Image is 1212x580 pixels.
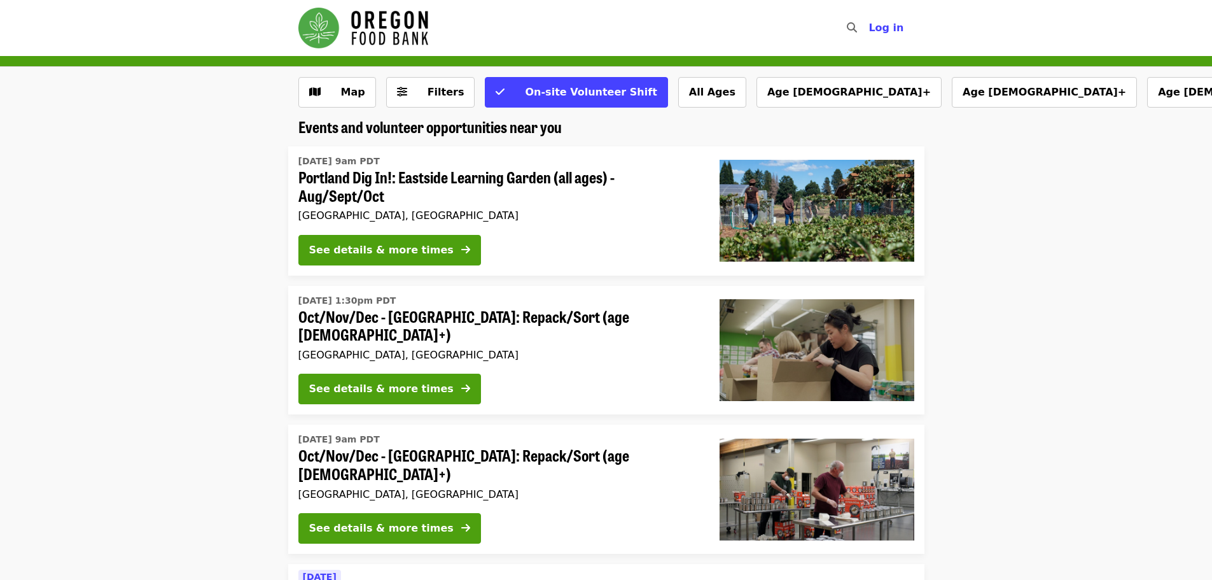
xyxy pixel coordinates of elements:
[309,381,454,397] div: See details & more times
[461,383,470,395] i: arrow-right icon
[720,160,914,262] img: Portland Dig In!: Eastside Learning Garden (all ages) - Aug/Sept/Oct organized by Oregon Food Bank
[847,22,857,34] i: search icon
[865,13,875,43] input: Search
[756,77,942,108] button: Age [DEMOGRAPHIC_DATA]+
[868,22,903,34] span: Log in
[298,8,428,48] img: Oregon Food Bank - Home
[298,155,380,168] time: [DATE] 9am PDT
[309,521,454,536] div: See details & more times
[461,522,470,534] i: arrow-right icon
[298,77,376,108] button: Show map view
[298,235,481,265] button: See details & more times
[298,308,699,344] span: Oct/Nov/Dec - [GEOGRAPHIC_DATA]: Repack/Sort (age [DEMOGRAPHIC_DATA]+)
[678,77,746,108] button: All Ages
[298,488,699,500] div: [GEOGRAPHIC_DATA], [GEOGRAPHIC_DATA]
[298,115,562,138] span: Events and volunteer opportunities near you
[952,77,1137,108] button: Age [DEMOGRAPHIC_DATA]+
[309,243,454,258] div: See details & more times
[288,146,924,276] a: See details for "Portland Dig In!: Eastside Learning Garden (all ages) - Aug/Sept/Oct"
[720,299,914,401] img: Oct/Nov/Dec - Portland: Repack/Sort (age 8+) organized by Oregon Food Bank
[298,168,699,205] span: Portland Dig In!: Eastside Learning Garden (all ages) - Aug/Sept/Oct
[525,86,657,98] span: On-site Volunteer Shift
[720,439,914,541] img: Oct/Nov/Dec - Portland: Repack/Sort (age 16+) organized by Oregon Food Bank
[397,86,407,98] i: sliders-h icon
[298,294,396,308] time: [DATE] 1:30pm PDT
[298,513,481,544] button: See details & more times
[298,374,481,404] button: See details & more times
[298,446,699,483] span: Oct/Nov/Dec - [GEOGRAPHIC_DATA]: Repack/Sort (age [DEMOGRAPHIC_DATA]+)
[496,86,505,98] i: check icon
[485,77,667,108] button: On-site Volunteer Shift
[309,86,321,98] i: map icon
[386,77,475,108] button: Filters (0 selected)
[288,286,924,415] a: See details for "Oct/Nov/Dec - Portland: Repack/Sort (age 8+)"
[298,349,699,361] div: [GEOGRAPHIC_DATA], [GEOGRAPHIC_DATA]
[298,209,699,222] div: [GEOGRAPHIC_DATA], [GEOGRAPHIC_DATA]
[858,15,914,41] button: Log in
[298,433,380,446] time: [DATE] 9am PDT
[341,86,365,98] span: Map
[288,425,924,554] a: See details for "Oct/Nov/Dec - Portland: Repack/Sort (age 16+)"
[428,86,464,98] span: Filters
[461,244,470,256] i: arrow-right icon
